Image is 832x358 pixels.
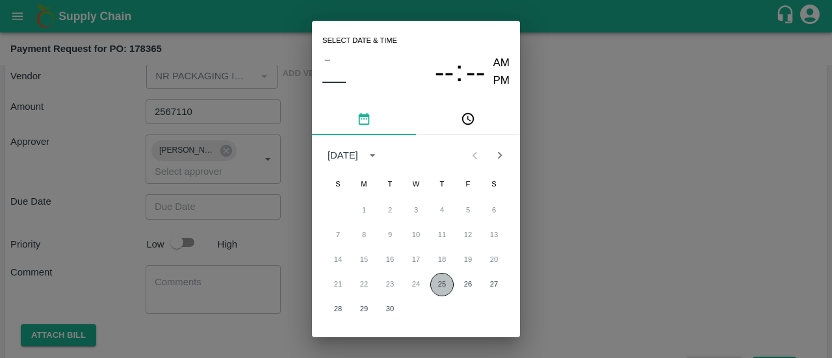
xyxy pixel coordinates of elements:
button: pick time [416,104,520,135]
span: Thursday [430,172,454,198]
span: Friday [456,172,480,198]
button: -- [435,55,454,89]
button: 30 [378,298,402,321]
button: –– [322,68,346,94]
button: 26 [456,273,480,296]
button: 27 [482,273,506,296]
button: pick date [312,104,416,135]
button: calendar view is open, switch to year view [362,145,383,166]
button: 28 [326,298,350,321]
span: Sunday [326,172,350,198]
span: : [455,55,463,89]
button: – [322,51,333,68]
span: Tuesday [378,172,402,198]
button: Next month [487,143,512,168]
button: -- [466,55,486,89]
span: Wednesday [404,172,428,198]
button: PM [493,72,510,90]
div: [DATE] [328,148,358,162]
button: AM [493,55,510,72]
span: Saturday [482,172,506,198]
span: – [325,51,330,68]
span: Monday [352,172,376,198]
button: 29 [352,298,376,321]
span: Select date & time [322,31,397,51]
button: 25 [430,273,454,296]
